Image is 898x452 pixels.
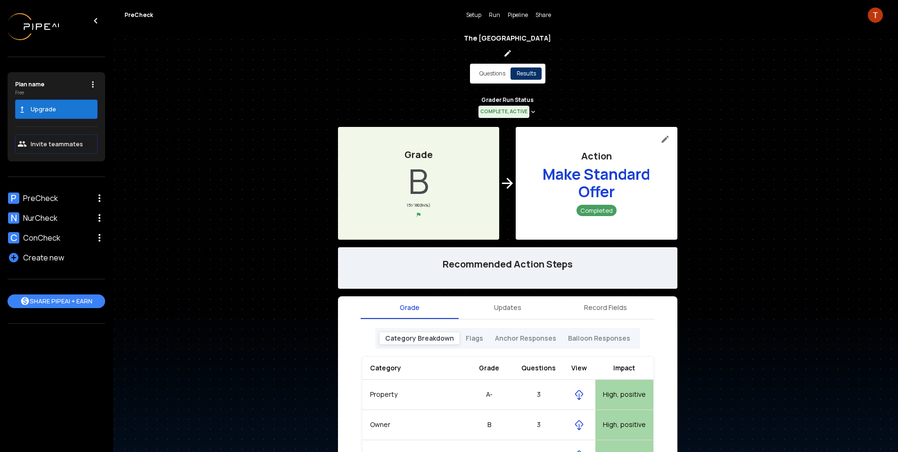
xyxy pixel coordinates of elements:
button: Results [511,67,542,80]
td: A- [465,379,514,410]
h5: The [GEOGRAPHIC_DATA] [464,34,551,43]
button: Grader Run StatusCOMPLETE, ACTIVE [406,95,610,119]
span: PreCheck [23,193,93,204]
button: Updates [459,296,557,319]
td: B [465,410,514,440]
button: Balloon responses [562,332,636,345]
td: High, positive [595,410,653,440]
button: Anchor responses [489,332,562,345]
a: NNurCheck [8,212,94,224]
td: 3 [514,379,563,410]
a: CConCheck [8,232,94,244]
p: Run [489,11,500,19]
a: PipeAI logo [8,11,59,42]
svg: PipeAI logo [8,13,59,40]
th: view [563,357,595,380]
td: Owner [362,410,465,440]
p: Results [517,69,536,78]
span: NurCheck [23,212,93,224]
div: Platform [375,328,640,349]
th: grade [465,357,514,380]
h2: Grade [404,149,433,160]
p: Questions [479,69,505,78]
td: Property [362,379,465,410]
th: questions [514,357,563,380]
div: C [8,232,19,243]
button: edit record [497,43,518,64]
p: Setup [466,11,481,19]
img: Tom Kaser [868,8,883,23]
img: scroll-down-icon.png [575,419,584,430]
p: B [408,164,429,198]
td: 3 [514,410,563,440]
span: Create new [23,252,105,263]
button: Flags [460,332,489,345]
button: Create new [8,251,105,264]
p: Free [15,89,98,96]
div: P [8,193,19,204]
button: Record Fields [557,296,655,319]
button: Category breakdown [379,332,460,345]
span: COMPLETE, ACTIVE [480,108,527,116]
div: N [8,212,19,224]
button: Upgrade [15,100,98,119]
span: 151 / 180 ( 84 %) [407,202,430,208]
img: scroll-down-icon.png [575,389,584,400]
button: Invite teammates [15,134,98,154]
p: Pipeline [508,11,528,19]
p: Grader Run Status [481,96,534,104]
h2: Action [581,151,612,162]
h1: Make Standard Offer [523,166,670,201]
a: Questions [474,67,511,80]
th: category [362,357,465,380]
span: Completed [577,206,617,215]
p: Share [536,11,551,19]
td: High, positive [595,379,653,410]
button: Share PipeAI + Earn [8,294,105,308]
h6: Plan name [15,80,98,89]
button: Tom Kaser [864,4,887,26]
th: impact [595,357,653,380]
span: ConCheck [23,232,93,243]
a: PPreCheck [8,192,94,204]
button: Grade [361,296,459,319]
h6: PreCheck [124,10,153,19]
h2: Recommended Action Steps [443,259,573,270]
